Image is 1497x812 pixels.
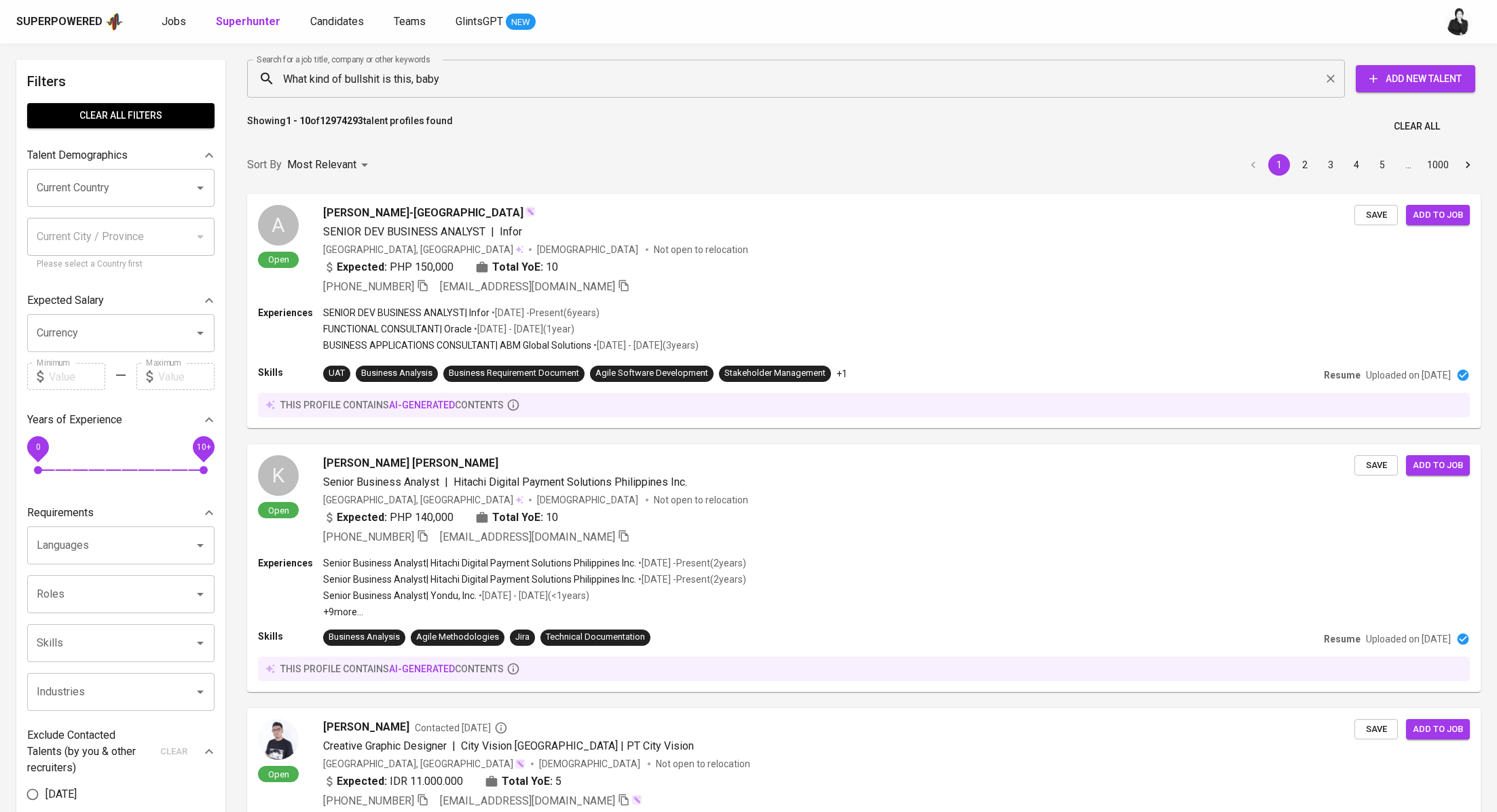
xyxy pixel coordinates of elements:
[456,15,503,28] span: GlintsGPT
[323,757,525,771] div: [GEOGRAPHIC_DATA], [GEOGRAPHIC_DATA]
[247,444,1481,692] a: KOpen[PERSON_NAME] [PERSON_NAME]Senior Business Analyst|Hitachi Digital Payment Solutions Philipp...
[1268,154,1290,176] button: page 1
[337,259,387,275] b: Expected:
[636,556,746,570] p: • [DATE] - Present ( 2 years )
[323,573,636,586] p: Senior Business Analyst | Hitachi Digital Payment Solutions Philippines Inc.
[310,14,367,31] a: Candidates
[16,14,103,30] div: Superpowered
[191,634,210,653] button: Open
[1413,722,1463,737] span: Add to job
[1413,458,1463,473] span: Add to job
[452,738,456,754] span: |
[361,367,432,380] div: Business Analysis
[1397,158,1419,172] div: …
[37,258,205,271] p: Please select a Country first
[323,493,523,507] div: [GEOGRAPHIC_DATA], [GEOGRAPHIC_DATA]
[525,206,536,217] img: magic_wand.svg
[191,536,210,555] button: Open
[494,721,508,735] svg: By Batam recruiter
[389,400,455,410] span: AI-generated
[1361,458,1391,473] span: Save
[1406,205,1470,226] button: Add to job
[323,719,409,735] span: [PERSON_NAME]
[287,157,356,173] p: Most Relevant
[310,15,364,28] span: Candidates
[654,243,748,256] p: Not open to relocation
[489,306,599,320] p: • [DATE] - Present ( 6 years )
[27,292,104,309] p: Expected Salary
[287,153,373,178] div: Most Relevant
[1413,208,1463,223] span: Add to job
[836,367,847,381] p: +1
[323,225,485,238] span: SENIOR DEV BUSINESS ANALYST
[492,509,543,526] b: Total YoE:
[1457,154,1479,176] button: Go to next page
[196,442,210,452] span: 10+
[337,509,387,526] b: Expected:
[323,556,636,570] p: Senior Business Analyst | Hitachi Digital Payment Solutions Philippines Inc.
[1388,114,1445,139] button: Clear All
[656,757,750,771] p: Not open to relocation
[258,205,299,246] div: A
[323,509,454,526] div: PHP 140,000
[191,324,210,343] button: Open
[27,727,152,776] p: Exclude Contacted Talents (by you & other recruiters)
[247,157,282,173] p: Sort By
[263,769,295,780] span: Open
[1406,719,1470,740] button: Add to job
[323,322,472,336] p: FUNCTIONAL CONSULTANT | Oracle
[415,721,508,735] span: Contacted [DATE]
[191,682,210,701] button: Open
[35,442,40,452] span: 0
[216,14,283,31] a: Superhunter
[724,367,826,380] div: Stakeholder Management
[247,194,1481,428] a: AOpen[PERSON_NAME]-[GEOGRAPHIC_DATA]SENIOR DEV BUSINESS ANALYST|Infor[GEOGRAPHIC_DATA], [GEOGRAPH...
[440,794,615,807] span: [EMAIL_ADDRESS][DOMAIN_NAME]
[323,530,414,543] span: [PHONE_NUMBER]
[636,573,746,586] p: • [DATE] - Present ( 2 years )
[1361,208,1391,223] span: Save
[329,367,345,380] div: UAT
[258,366,323,379] p: Skills
[247,114,453,139] p: Showing of talent profiles found
[515,758,525,769] img: magic_wand.svg
[320,115,363,126] b: 12974293
[1324,368,1361,382] p: Resume
[445,474,448,490] span: |
[323,794,414,807] span: [PHONE_NUMBER]
[286,115,310,126] b: 1 - 10
[394,15,426,28] span: Teams
[258,306,323,320] p: Experiences
[27,103,215,128] button: Clear All filters
[27,727,215,776] div: Exclude Contacted Talents (by you & other recruiters)clear
[45,786,77,803] span: [DATE]
[1324,632,1361,646] p: Resume
[546,259,558,275] span: 10
[1394,118,1440,135] span: Clear All
[654,493,748,507] p: Not open to relocation
[329,631,400,644] div: Business Analysis
[461,739,694,752] span: City Vision [GEOGRAPHIC_DATA] | PT City Vision
[416,631,499,644] div: Agile Methodologies
[27,287,215,314] div: Expected Salary
[555,773,561,790] span: 5
[1321,69,1340,88] button: Clear
[16,12,124,32] a: Superpoweredapp logo
[394,14,428,31] a: Teams
[323,259,454,275] div: PHP 150,000
[440,530,615,543] span: [EMAIL_ADDRESS][DOMAIN_NAME]
[454,476,687,488] span: Hitachi Digital Payment Solutions Philippines Inc.
[477,589,589,602] p: • [DATE] - [DATE] ( <1 years )
[158,363,215,390] input: Value
[263,505,295,516] span: Open
[472,322,574,336] p: • [DATE] - [DATE] ( 1 year )
[258,455,299,496] div: K
[546,631,645,644] div: Technical Documentation
[537,243,640,256] span: [DEMOGRAPHIC_DATA]
[389,663,455,674] span: AI-generated
[263,254,295,265] span: Open
[323,243,523,256] div: [GEOGRAPHIC_DATA], [GEOGRAPHIC_DATA]
[1356,65,1475,92] button: Add New Talent
[595,367,708,380] div: Agile Software Development
[162,14,189,31] a: Jobs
